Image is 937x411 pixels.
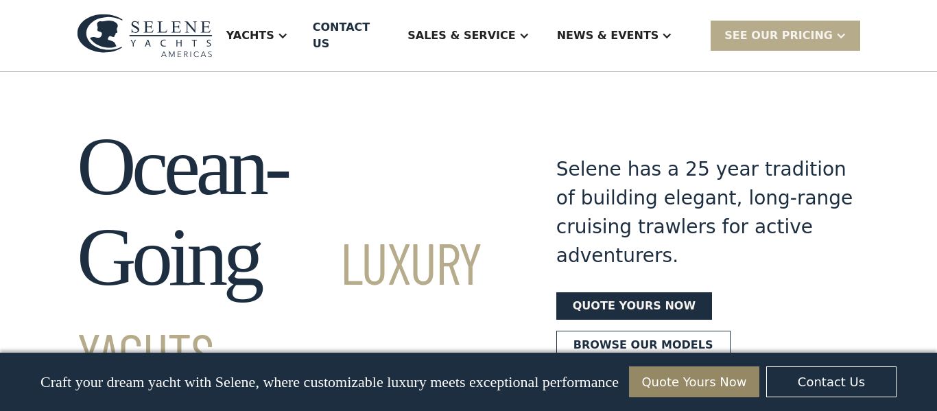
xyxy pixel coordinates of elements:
a: Contact Us [766,366,897,397]
a: Browse our models [556,331,731,360]
div: Contact US [313,19,383,52]
span: Luxury Yachts [77,227,482,387]
div: Selene has a 25 year tradition of building elegant, long-range cruising trawlers for active adven... [556,155,860,270]
a: Quote yours now [556,292,712,320]
div: Sales & Service [407,27,515,44]
img: logo [77,14,213,58]
div: News & EVENTS [557,27,659,44]
a: Quote Yours Now [629,366,759,397]
div: Sales & Service [394,8,543,63]
div: Yachts [226,27,274,44]
div: News & EVENTS [543,8,687,63]
div: Yachts [213,8,302,63]
p: Craft your dream yacht with Selene, where customizable luxury meets exceptional performance [40,373,619,391]
h1: Ocean-Going [77,121,507,393]
div: SEE Our Pricing [711,21,860,50]
div: SEE Our Pricing [724,27,833,44]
